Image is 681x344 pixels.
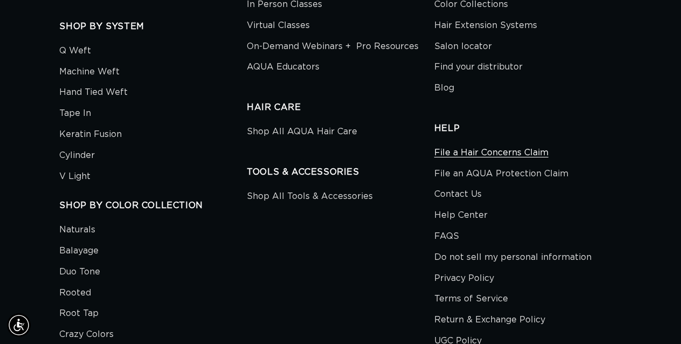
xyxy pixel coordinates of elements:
a: Naturals [59,222,95,240]
iframe: Chat Widget [627,292,681,344]
a: Find your distributor [434,57,523,78]
a: Privacy Policy [434,268,494,289]
h2: SHOP BY COLOR COLLECTION [59,200,247,211]
a: Duo Tone [59,262,100,283]
a: On-Demand Webinars + Pro Resources [247,36,419,57]
div: Accessibility Menu [7,313,31,337]
h2: SHOP BY SYSTEM [59,21,247,32]
h2: HAIR CARE [247,102,434,113]
h2: HELP [434,123,622,134]
a: FAQS [434,226,459,247]
a: File a Hair Concerns Claim [434,145,548,163]
a: Shop All AQUA Hair Care [247,124,357,142]
a: Machine Weft [59,61,120,82]
a: Return & Exchange Policy [434,309,545,331]
a: AQUA Educators [247,57,319,78]
a: Hand Tied Weft [59,82,128,103]
a: Help Center [434,205,488,226]
a: Do not sell my personal information [434,247,592,268]
a: Cylinder [59,145,95,166]
a: Virtual Classes [247,15,310,36]
a: Tape In [59,103,91,124]
a: Contact Us [434,184,482,205]
a: V Light [59,166,91,187]
a: Salon locator [434,36,492,57]
a: Q Weft [59,43,91,61]
a: Hair Extension Systems [434,15,537,36]
a: Rooted [59,283,91,304]
a: Shop All Tools & Accessories [247,189,373,207]
a: Blog [434,78,454,99]
h2: TOOLS & ACCESSORIES [247,167,434,178]
a: Root Tap [59,303,99,324]
a: Balayage [59,240,99,262]
a: Keratin Fusion [59,124,122,145]
a: Terms of Service [434,288,508,309]
a: File an AQUA Protection Claim [434,163,568,184]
